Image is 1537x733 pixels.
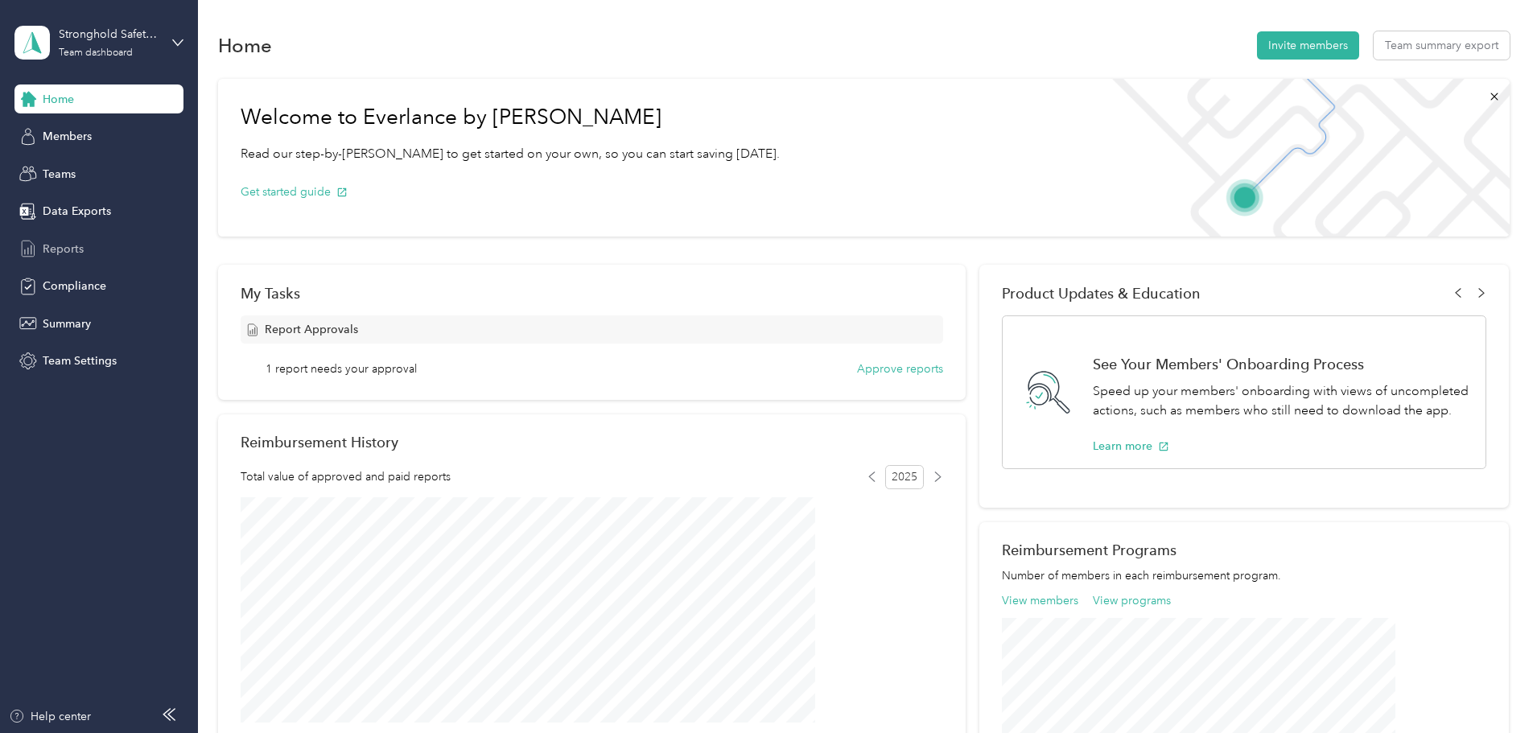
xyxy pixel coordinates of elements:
[885,465,924,489] span: 2025
[1002,567,1486,584] p: Number of members in each reimbursement program.
[1093,356,1469,373] h1: See Your Members' Onboarding Process
[241,285,943,302] div: My Tasks
[43,241,84,257] span: Reports
[9,708,91,725] button: Help center
[1374,31,1510,60] button: Team summary export
[1002,285,1201,302] span: Product Updates & Education
[1096,79,1509,237] img: Welcome to everlance
[241,183,348,200] button: Get started guide
[59,48,133,58] div: Team dashboard
[241,105,780,130] h1: Welcome to Everlance by [PERSON_NAME]
[59,26,159,43] div: Stronghold Safety Engineering
[1447,643,1537,733] iframe: Everlance-gr Chat Button Frame
[1002,592,1078,609] button: View members
[43,166,76,183] span: Teams
[1093,592,1171,609] button: View programs
[241,468,451,485] span: Total value of approved and paid reports
[43,278,106,294] span: Compliance
[265,321,358,338] span: Report Approvals
[1093,438,1169,455] button: Learn more
[1093,381,1469,421] p: Speed up your members' onboarding with views of uncompleted actions, such as members who still ne...
[266,360,417,377] span: 1 report needs your approval
[241,144,780,164] p: Read our step-by-[PERSON_NAME] to get started on your own, so you can start saving [DATE].
[43,203,111,220] span: Data Exports
[1257,31,1359,60] button: Invite members
[43,352,117,369] span: Team Settings
[218,37,272,54] h1: Home
[43,128,92,145] span: Members
[241,434,398,451] h2: Reimbursement History
[1002,542,1486,558] h2: Reimbursement Programs
[43,91,74,108] span: Home
[43,315,91,332] span: Summary
[857,360,943,377] button: Approve reports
